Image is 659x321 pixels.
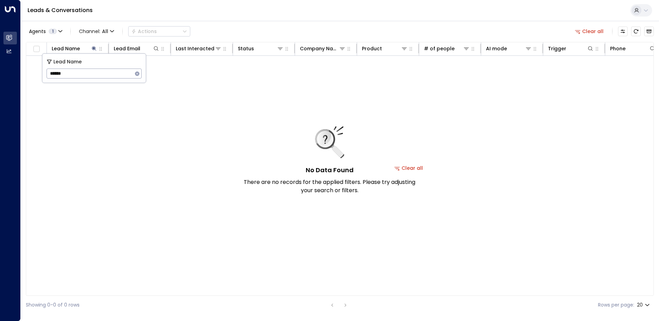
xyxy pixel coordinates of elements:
div: Showing 0-0 of 0 rows [26,301,80,309]
div: Last Interacted [176,44,214,53]
div: Status [238,44,254,53]
div: Lead Name [52,44,80,53]
p: There are no records for the applied filters. Please try adjusting your search or filters. [243,178,416,195]
a: Leads & Conversations [28,6,93,14]
div: Company Name [300,44,346,53]
span: Refresh [631,27,641,36]
div: Lead Email [114,44,160,53]
div: Actions [131,28,157,34]
div: Lead Name [52,44,98,53]
div: Company Name [300,44,339,53]
span: Channel: [76,27,117,36]
label: Rows per page: [598,301,634,309]
button: Actions [128,26,190,37]
div: # of people [424,44,470,53]
button: Channel:All [76,27,117,36]
div: Status [238,44,284,53]
button: Clear all [572,27,607,36]
span: All [102,29,108,34]
div: Phone [610,44,626,53]
div: Button group with a nested menu [128,26,190,37]
div: # of people [424,44,455,53]
div: Trigger [548,44,566,53]
button: Customize [618,27,628,36]
div: Phone [610,44,656,53]
div: 20 [637,300,651,310]
div: Lead Email [114,44,140,53]
button: Archived Leads [644,27,654,36]
button: Agents1 [26,27,65,36]
span: Lead Name [53,58,82,66]
div: Trigger [548,44,594,53]
span: 1 [49,29,57,34]
div: Last Interacted [176,44,222,53]
nav: pagination navigation [328,301,350,309]
div: AI mode [486,44,532,53]
div: Product [362,44,382,53]
span: Toggle select all [32,45,41,53]
span: Agents [29,29,46,34]
h5: No Data Found [306,165,354,175]
div: AI mode [486,44,507,53]
div: Product [362,44,408,53]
